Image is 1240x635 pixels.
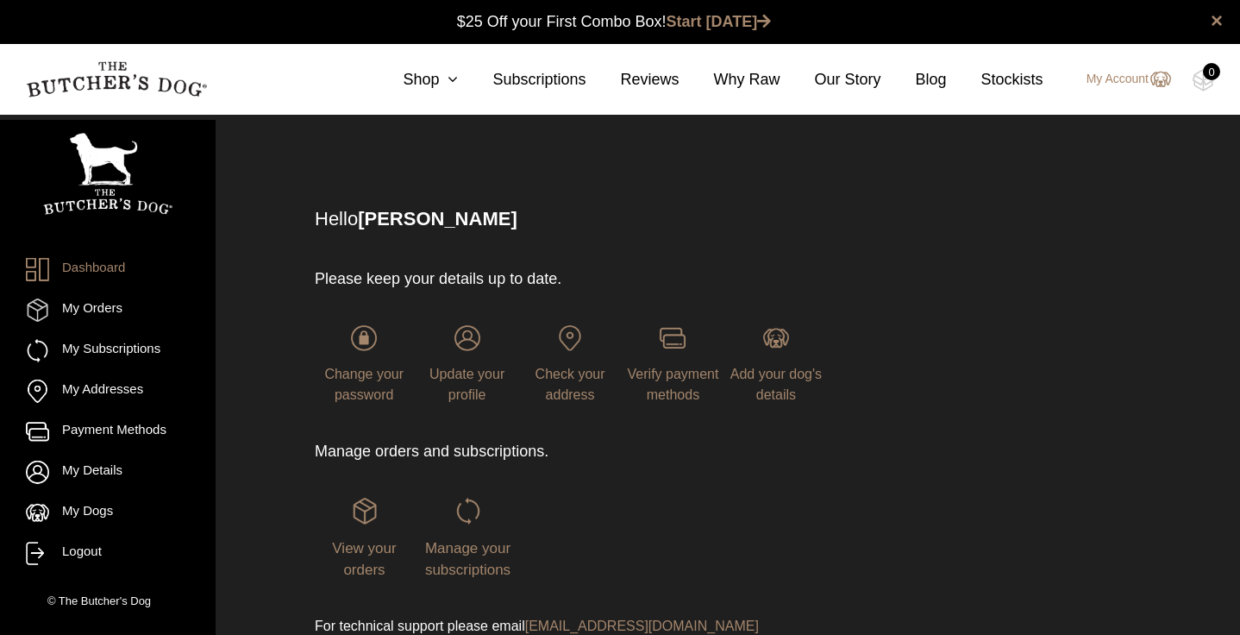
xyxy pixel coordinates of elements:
[1069,69,1171,90] a: My Account
[332,540,396,579] span: View your orders
[26,258,190,281] a: Dashboard
[26,339,190,362] a: My Subscriptions
[315,440,825,463] p: Manage orders and subscriptions.
[535,367,605,402] span: Check your address
[628,367,719,402] span: Verify payment methods
[1203,63,1220,80] div: 0
[26,380,190,403] a: My Addresses
[324,367,404,402] span: Change your password
[947,68,1043,91] a: Stockists
[26,420,190,443] a: Payment Methods
[881,68,947,91] a: Blog
[43,133,172,215] img: TBD_Portrait_Logo_White.png
[351,325,377,351] img: login-TBD_Password.png
[26,299,190,322] a: My Orders
[26,501,190,525] a: My Dogs
[557,325,583,351] img: login-TBD_Address.png
[763,325,789,351] img: login-TBD_Dog.png
[1211,10,1223,31] a: close
[425,540,510,579] span: Manage your subscriptions
[586,68,679,91] a: Reviews
[521,325,619,402] a: Check your address
[667,13,772,30] a: Start [DATE]
[727,325,825,402] a: Add your dog's details
[429,367,504,402] span: Update your profile
[358,208,517,229] strong: [PERSON_NAME]
[368,68,458,91] a: Shop
[455,498,481,524] img: login-TBD_Subscriptions.png
[315,325,413,402] a: Change your password
[454,325,480,351] img: login-TBD_Profile.png
[315,204,1113,233] p: Hello
[352,498,378,524] img: login-TBD_Orders.png
[418,498,517,577] a: Manage your subscriptions
[417,325,516,402] a: Update your profile
[315,498,414,577] a: View your orders
[730,367,822,402] span: Add your dog's details
[679,68,780,91] a: Why Raw
[1193,69,1214,91] img: TBD_Cart-Empty.png
[26,542,190,565] a: Logout
[660,325,686,351] img: login-TBD_Payments.png
[458,68,586,91] a: Subscriptions
[26,461,190,484] a: My Details
[780,68,881,91] a: Our Story
[525,619,759,633] a: [EMAIL_ADDRESS][DOMAIN_NAME]
[623,325,722,402] a: Verify payment methods
[315,267,825,291] p: Please keep your details up to date.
